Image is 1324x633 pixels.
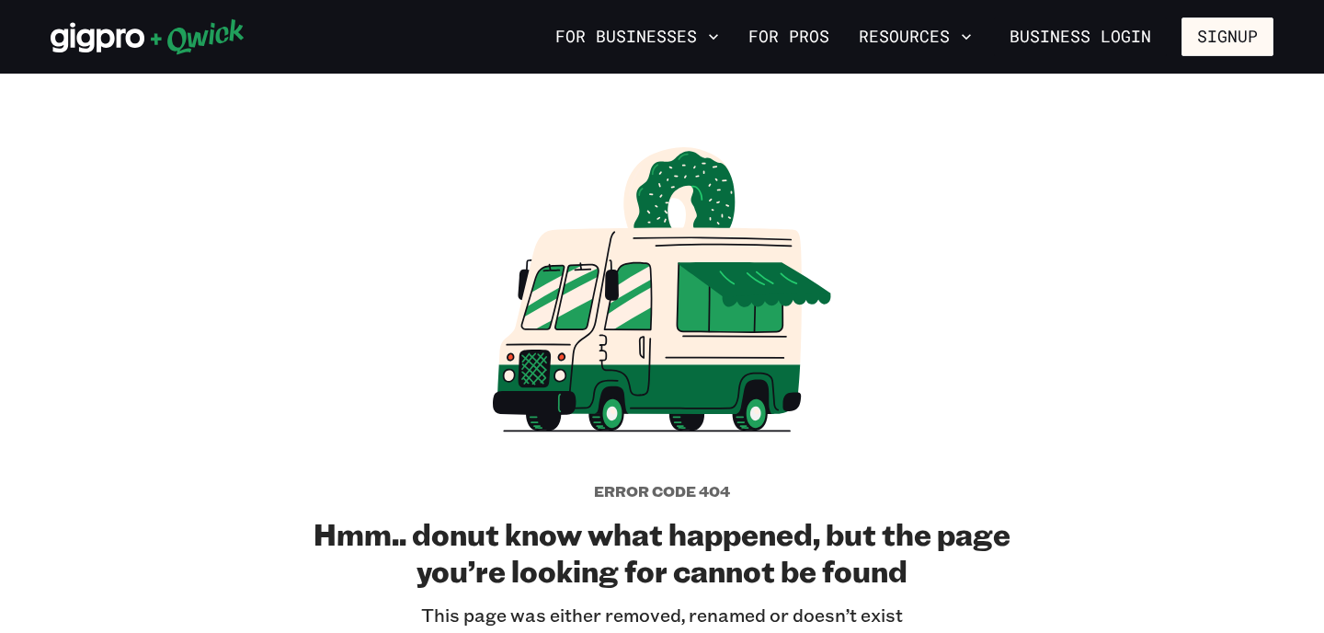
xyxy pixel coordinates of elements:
a: For Pros [741,21,837,52]
h2: Hmm.. donut know what happened, but the page you’re looking for cannot be found [313,515,1011,589]
h5: Error code 404 [594,482,730,501]
button: Resources [851,21,979,52]
p: This page was either removed, renamed or doesn’t exist [421,604,903,627]
button: For Businesses [548,21,726,52]
a: Business Login [994,17,1167,56]
button: Signup [1181,17,1273,56]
